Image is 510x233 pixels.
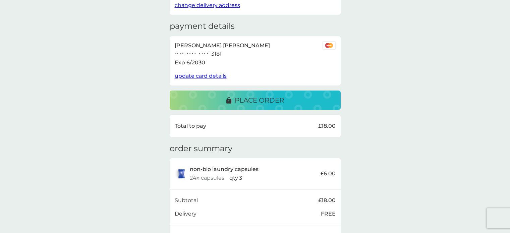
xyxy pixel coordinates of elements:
[189,52,191,56] p: ●
[187,52,188,56] p: ●
[180,52,181,56] p: ●
[207,52,208,56] p: ●
[190,165,259,174] p: non-bio laundry capsules
[170,91,341,110] button: place order
[186,58,205,67] p: 6 / 2030
[204,52,206,56] p: ●
[182,52,183,56] p: ●
[170,21,235,31] h3: payment details
[318,122,336,130] p: £18.00
[318,196,336,205] p: £18.00
[175,73,227,79] span: update card details
[199,52,201,56] p: ●
[175,196,198,205] p: Subtotal
[321,169,336,178] p: £6.00
[229,174,238,182] p: qty
[175,122,206,130] p: Total to pay
[175,72,227,80] button: update card details
[239,174,242,182] p: 3
[175,41,270,50] p: [PERSON_NAME] [PERSON_NAME]
[175,2,240,8] span: change delivery address
[202,52,203,56] p: ●
[177,52,178,56] p: ●
[175,58,185,67] p: Exp
[175,52,176,56] p: ●
[170,144,232,154] h3: order summary
[175,1,240,10] button: change delivery address
[194,52,196,56] p: ●
[192,52,193,56] p: ●
[190,174,224,182] p: 24x capsules
[211,50,222,58] p: 3181
[321,210,336,218] p: FREE
[175,210,196,218] p: Delivery
[235,95,284,106] p: place order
